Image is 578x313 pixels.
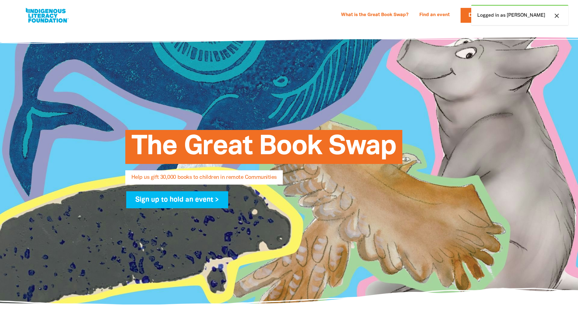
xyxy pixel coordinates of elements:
button: close [551,12,562,20]
span: Help us gift 30,000 books to children in remote Communities [131,175,277,185]
a: Donate [461,8,499,23]
div: Logged in as [PERSON_NAME] [471,5,568,25]
i: close [553,12,560,19]
span: The Great Book Swap [131,134,396,164]
a: Sign up to hold an event > [126,191,228,208]
a: Find an event [416,10,453,20]
a: What is the Great Book Swap? [337,10,412,20]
